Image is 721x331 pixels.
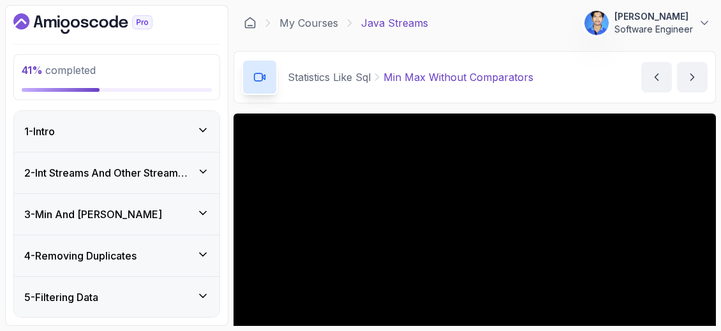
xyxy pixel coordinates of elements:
[22,64,96,77] span: completed
[642,251,721,312] iframe: chat widget
[24,207,162,222] h3: 3 - Min And [PERSON_NAME]
[641,62,672,92] button: previous content
[24,124,55,139] h3: 1 - Intro
[361,15,428,31] p: Java Streams
[14,277,219,318] button: 5-Filtering Data
[614,10,693,23] p: [PERSON_NAME]
[279,15,338,31] a: My Courses
[288,70,371,85] p: Statistics Like Sql
[383,70,533,85] p: Min Max Without Comparators
[584,10,711,36] button: user profile image[PERSON_NAME]Software Engineer
[584,11,609,35] img: user profile image
[24,290,98,305] h3: 5 - Filtering Data
[14,111,219,152] button: 1-Intro
[24,248,137,263] h3: 4 - Removing Duplicates
[677,62,708,92] button: next content
[14,194,219,235] button: 3-Min And [PERSON_NAME]
[244,17,256,29] a: Dashboard
[13,13,182,34] a: Dashboard
[22,64,43,77] span: 41 %
[14,152,219,193] button: 2-Int Streams And Other Stream Types
[614,23,693,36] p: Software Engineer
[24,165,197,180] h3: 2 - Int Streams And Other Stream Types
[14,235,219,276] button: 4-Removing Duplicates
